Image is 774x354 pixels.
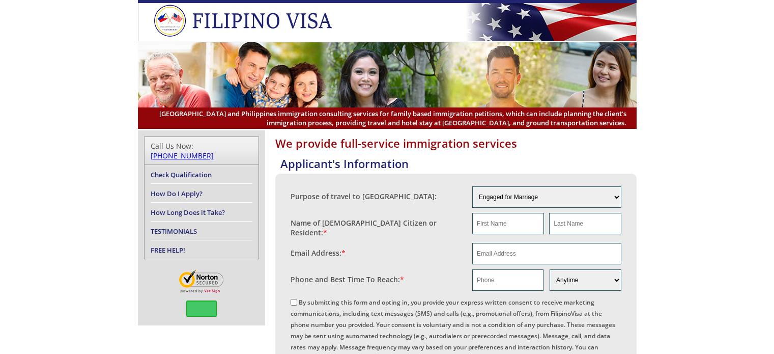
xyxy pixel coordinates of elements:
[291,192,437,201] label: Purpose of travel to [GEOGRAPHIC_DATA]:
[151,189,203,198] a: How Do I Apply?
[148,109,626,127] span: [GEOGRAPHIC_DATA] and Philippines immigration consulting services for family based immigration pe...
[151,246,185,255] a: FREE HELP!
[275,135,637,151] h1: We provide full-service immigration services
[291,275,404,284] label: Phone and Best Time To Reach:
[151,227,197,236] a: TESTIMONIALS
[291,218,463,237] label: Name of [DEMOGRAPHIC_DATA] Citizen or Resident:
[151,208,225,217] a: How Long Does it Take?
[472,269,543,291] input: Phone
[151,170,212,179] a: Check Qualification
[280,156,637,171] h4: Applicant's Information
[151,141,252,160] div: Call Us Now:
[291,248,346,258] label: Email Address:
[549,213,621,234] input: Last Name
[472,213,544,234] input: First Name
[151,151,214,160] a: [PHONE_NUMBER]
[550,269,621,291] select: Phone and Best Reach Time are required.
[472,243,621,264] input: Email Address
[291,299,297,306] input: By submitting this form and opting in, you provide your express written consent to receive market...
